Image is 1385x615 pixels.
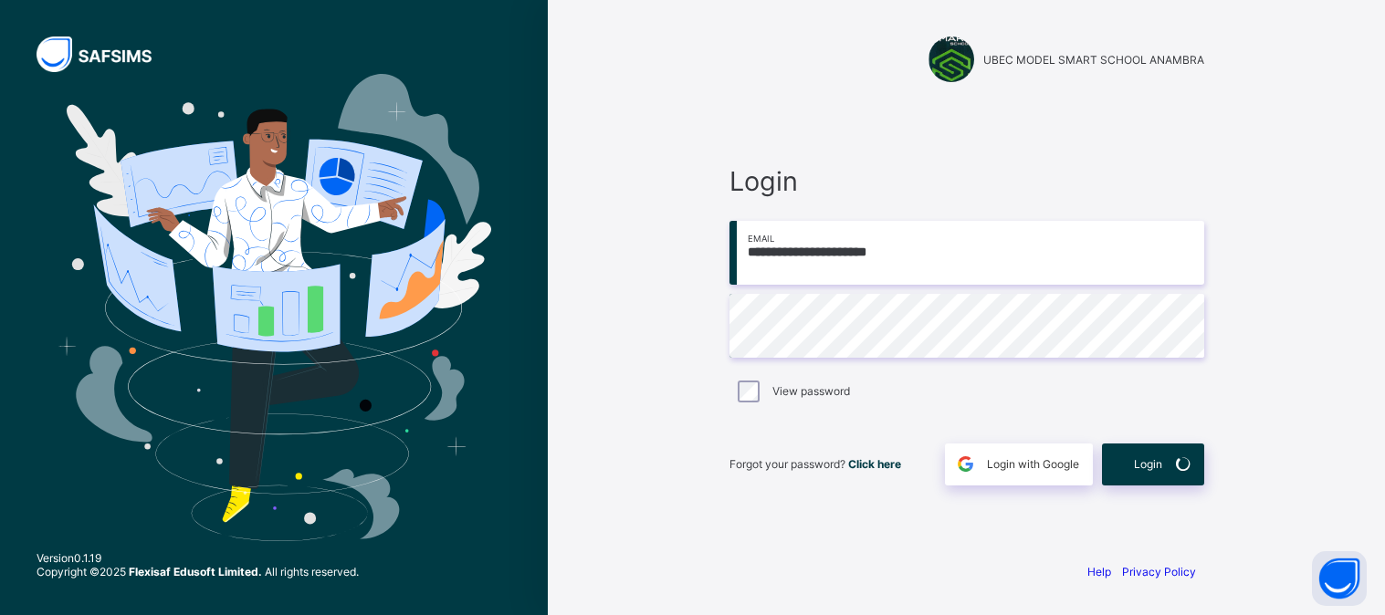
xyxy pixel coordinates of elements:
[37,551,359,565] span: Version 0.1.19
[1087,565,1111,579] a: Help
[37,36,173,72] img: SAFSIMS Logo
[57,74,491,541] img: Hero Image
[1122,565,1196,579] a: Privacy Policy
[37,565,359,579] span: Copyright © 2025 All rights reserved.
[848,457,901,471] a: Click here
[1312,551,1367,606] button: Open asap
[729,165,1204,197] span: Login
[983,53,1204,67] span: UBEC MODEL SMART SCHOOL ANAMBRA
[1134,457,1162,471] span: Login
[129,565,262,579] strong: Flexisaf Edusoft Limited.
[772,384,850,398] label: View password
[955,453,976,474] img: google.396cfc9801f0270233282035f929180a.svg
[729,457,901,471] span: Forgot your password?
[987,457,1079,471] span: Login with Google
